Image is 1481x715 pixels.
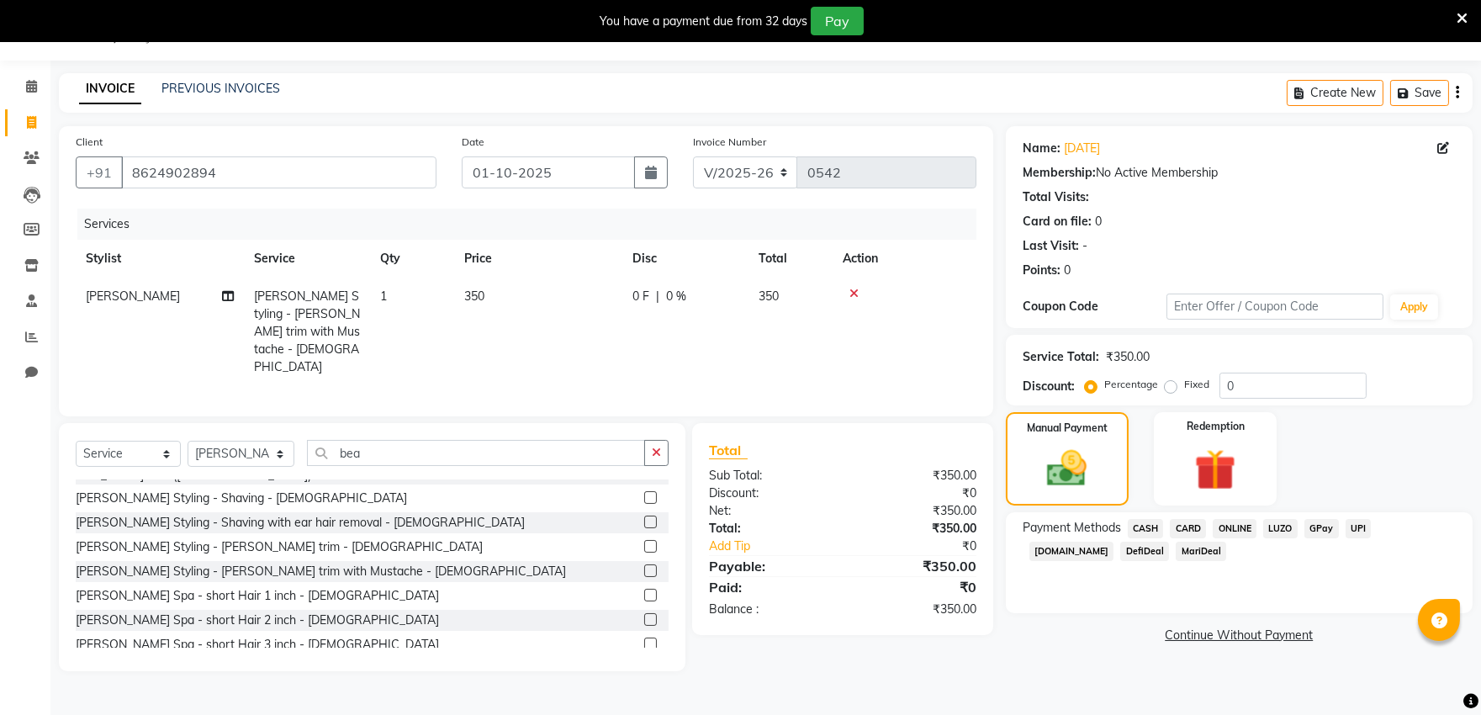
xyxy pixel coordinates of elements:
[76,240,244,278] th: Stylist
[76,514,525,532] div: [PERSON_NAME] Styling - Shaving with ear hair removal - [DEMOGRAPHIC_DATA]
[1064,262,1071,279] div: 0
[843,601,989,618] div: ₹350.00
[709,442,748,459] span: Total
[76,563,566,580] div: [PERSON_NAME] Styling - [PERSON_NAME] trim with Mustache - [DEMOGRAPHIC_DATA]
[77,209,989,240] div: Services
[1287,80,1383,106] button: Create New
[1095,213,1102,230] div: 0
[1304,519,1339,538] span: GPay
[1213,519,1256,538] span: ONLINE
[244,240,370,278] th: Service
[696,601,843,618] div: Balance :
[76,135,103,150] label: Client
[1064,140,1100,157] a: [DATE]
[76,490,407,507] div: [PERSON_NAME] Styling - Shaving - [DEMOGRAPHIC_DATA]
[79,74,141,104] a: INVOICE
[1027,421,1108,436] label: Manual Payment
[1023,298,1167,315] div: Coupon Code
[1166,294,1383,320] input: Enter Offer / Coupon Code
[1106,348,1150,366] div: ₹350.00
[1023,140,1061,157] div: Name:
[1009,627,1469,644] a: Continue Without Payment
[1390,80,1449,106] button: Save
[600,13,807,30] div: You have a payment due from 32 days
[843,502,989,520] div: ₹350.00
[696,467,843,485] div: Sub Total:
[1023,164,1096,182] div: Membership:
[1082,237,1087,255] div: -
[76,636,439,654] div: [PERSON_NAME] Spa - short Hair 3 inch - [DEMOGRAPHIC_DATA]
[1187,419,1245,434] label: Redemption
[1263,519,1298,538] span: LUZO
[76,538,483,556] div: [PERSON_NAME] Styling - [PERSON_NAME] trim - [DEMOGRAPHIC_DATA]
[867,538,989,555] div: ₹0
[1023,262,1061,279] div: Points:
[1034,446,1099,491] img: _cash.svg
[76,587,439,605] div: [PERSON_NAME] Spa - short Hair 1 inch - [DEMOGRAPHIC_DATA]
[1176,542,1226,561] span: MariDeal
[1390,294,1438,320] button: Apply
[693,135,766,150] label: Invoice Number
[370,240,454,278] th: Qty
[254,289,360,374] span: [PERSON_NAME] Styling - [PERSON_NAME] trim with Mustache - [DEMOGRAPHIC_DATA]
[380,289,387,304] span: 1
[1023,378,1075,395] div: Discount:
[811,7,864,35] button: Pay
[86,289,180,304] span: [PERSON_NAME]
[76,612,439,629] div: [PERSON_NAME] Spa - short Hair 2 inch - [DEMOGRAPHIC_DATA]
[656,288,659,305] span: |
[161,81,280,96] a: PREVIOUS INVOICES
[76,156,123,188] button: +91
[454,240,622,278] th: Price
[696,556,843,576] div: Payable:
[1023,188,1089,206] div: Total Visits:
[843,485,989,502] div: ₹0
[1104,377,1158,392] label: Percentage
[843,556,989,576] div: ₹350.00
[1170,519,1206,538] span: CARD
[1128,519,1164,538] span: CASH
[307,440,645,466] input: Search or Scan
[1120,542,1169,561] span: DefiDeal
[1184,377,1209,392] label: Fixed
[632,288,649,305] span: 0 F
[696,502,843,520] div: Net:
[464,289,484,304] span: 350
[1023,519,1121,537] span: Payment Methods
[1023,213,1092,230] div: Card on file:
[1023,164,1456,182] div: No Active Membership
[759,289,779,304] span: 350
[1182,444,1249,495] img: _gift.svg
[696,485,843,502] div: Discount:
[696,577,843,597] div: Paid:
[666,288,686,305] span: 0 %
[1023,237,1079,255] div: Last Visit:
[1346,519,1372,538] span: UPI
[1023,348,1099,366] div: Service Total:
[622,240,748,278] th: Disc
[843,577,989,597] div: ₹0
[462,135,484,150] label: Date
[696,538,867,555] a: Add Tip
[1029,542,1114,561] span: [DOMAIN_NAME]
[833,240,976,278] th: Action
[843,467,989,485] div: ₹350.00
[843,520,989,538] div: ₹350.00
[121,156,436,188] input: Search by Name/Mobile/Email/Code
[748,240,833,278] th: Total
[696,520,843,538] div: Total:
